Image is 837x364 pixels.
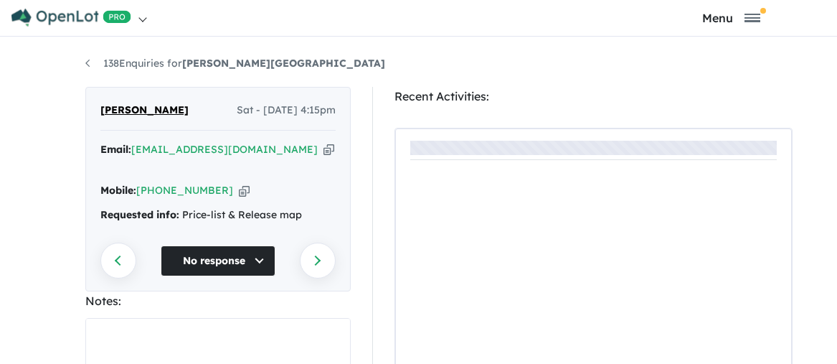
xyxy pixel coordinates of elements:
button: Copy [239,183,250,198]
strong: Mobile: [100,184,136,197]
a: 138Enquiries for[PERSON_NAME][GEOGRAPHIC_DATA] [85,57,385,70]
button: Toggle navigation [630,11,833,24]
a: [EMAIL_ADDRESS][DOMAIN_NAME] [131,143,318,156]
span: [PERSON_NAME] [100,102,189,119]
a: [PHONE_NUMBER] [136,184,233,197]
nav: breadcrumb [85,55,752,73]
span: Sat - [DATE] 4:15pm [237,102,336,119]
strong: Requested info: [100,208,179,221]
button: Copy [323,142,334,157]
img: Openlot PRO Logo White [11,9,131,27]
button: No response [161,246,275,276]
div: Price-list & Release map [100,207,336,224]
div: Notes: [85,291,351,311]
div: Recent Activities: [394,87,793,106]
strong: [PERSON_NAME][GEOGRAPHIC_DATA] [182,57,385,70]
strong: Email: [100,143,131,156]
